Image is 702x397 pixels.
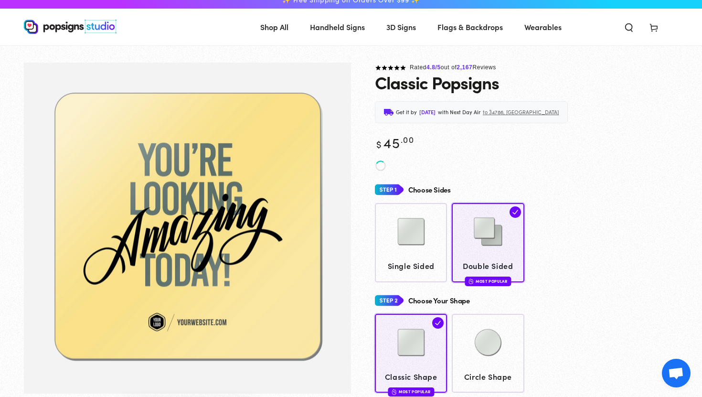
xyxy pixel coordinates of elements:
span: Classic Shape [380,370,443,384]
a: Flags & Backdrops [430,14,510,40]
span: Wearables [524,20,562,34]
img: spinner_new.svg [375,160,386,172]
a: Classic Shape Classic Shape Most Popular [375,314,447,393]
span: Single Sided [380,259,443,273]
span: /5 [436,64,441,71]
img: check.svg [432,317,444,329]
span: 2,167 [457,64,472,71]
img: Single Sided [387,208,435,256]
img: Step 2 [375,292,404,310]
a: Open chat [662,359,691,387]
img: Classic Shape [387,319,435,366]
img: Popsigns Studio [24,20,117,34]
img: Double Sided [464,208,512,256]
span: [DATE] [419,107,436,117]
h4: Choose Your Shape [408,297,470,305]
h4: Choose Sides [408,186,451,194]
span: 4.8 [426,64,435,71]
a: Shop All [253,14,296,40]
img: fire.svg [468,278,473,285]
bdi: 45 [375,132,414,152]
img: fire.svg [392,388,396,395]
span: Shop All [260,20,288,34]
img: Circle Shape [464,319,512,366]
span: Handheld Signs [310,20,365,34]
a: Double Sided Double Sided Most Popular [452,203,524,282]
img: check.svg [510,206,521,218]
span: to 34786, [GEOGRAPHIC_DATA] [483,107,559,117]
a: Circle Shape Circle Shape [452,314,524,393]
span: Get it by [396,107,417,117]
span: Flags & Backdrops [437,20,503,34]
div: Most Popular [388,387,434,397]
a: 3D Signs [379,14,423,40]
span: with Next Day Air [438,107,480,117]
span: $ [376,137,382,150]
a: Handheld Signs [303,14,372,40]
summary: Search our site [617,16,641,37]
span: Rated out of Reviews [410,64,496,71]
span: Double Sided [457,259,520,273]
span: Circle Shape [457,370,520,384]
img: Classic Popsigns [24,63,351,394]
a: Single Sided Single Sided [375,203,447,282]
h1: Classic Popsigns [375,73,499,92]
sup: .00 [401,133,414,145]
div: Most Popular [465,277,511,286]
a: Wearables [517,14,569,40]
img: Step 1 [375,181,404,199]
span: 3D Signs [386,20,416,34]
